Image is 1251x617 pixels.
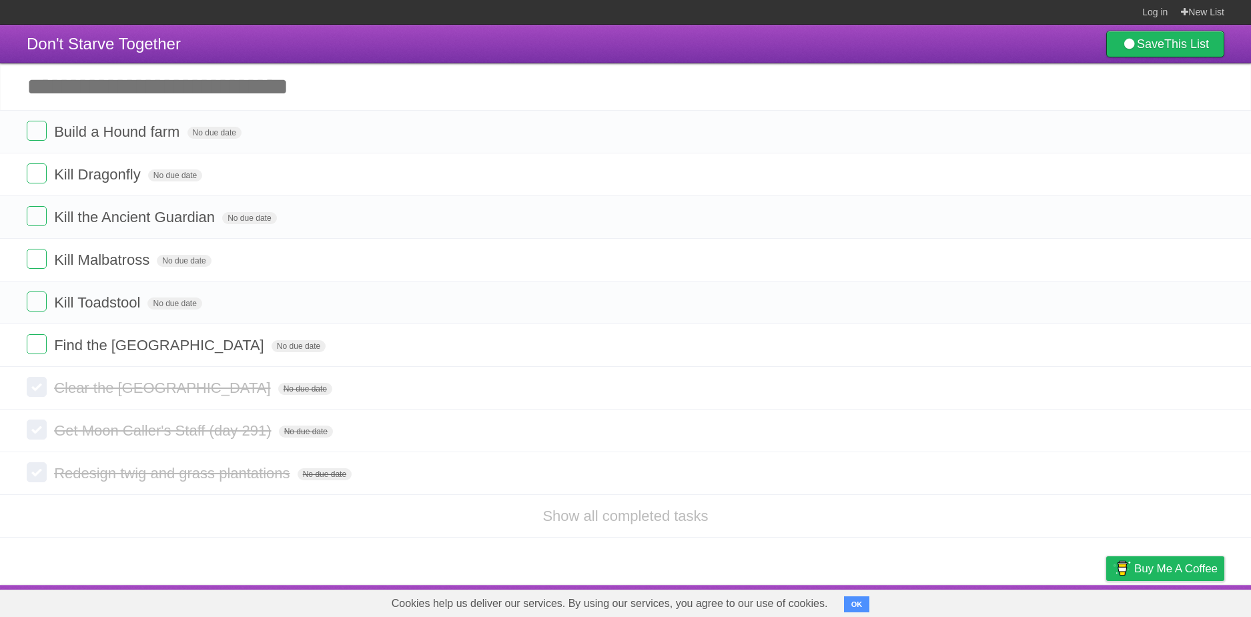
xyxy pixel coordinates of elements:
span: No due date [272,340,326,352]
span: No due date [298,468,352,480]
span: Buy me a coffee [1134,557,1218,580]
label: Done [27,334,47,354]
label: Done [27,291,47,312]
span: Kill Dragonfly [54,166,144,183]
span: No due date [147,297,201,310]
span: Kill the Ancient Guardian [54,209,218,225]
span: No due date [148,169,202,181]
span: Don't Starve Together [27,35,181,53]
span: Redesign twig and grass plantations [54,465,293,482]
span: Clear the [GEOGRAPHIC_DATA] [54,380,274,396]
button: OK [844,596,870,612]
span: Get Moon Caller's Staff (day 291) [54,422,274,439]
a: Suggest a feature [1140,588,1224,614]
img: Buy me a coffee [1113,557,1131,580]
a: Privacy [1089,588,1124,614]
a: Developers [973,588,1027,614]
span: Cookies help us deliver our services. By using our services, you agree to our use of cookies. [378,590,841,617]
a: Buy me a coffee [1106,556,1224,581]
span: Find the [GEOGRAPHIC_DATA] [54,337,268,354]
label: Done [27,249,47,269]
label: Done [27,462,47,482]
span: Kill Toadstool [54,294,143,311]
label: Done [27,377,47,397]
span: Kill Malbatross [54,251,153,268]
b: This List [1164,37,1209,51]
label: Done [27,121,47,141]
a: SaveThis List [1106,31,1224,57]
a: About [929,588,957,614]
span: No due date [187,127,242,139]
span: No due date [279,426,333,438]
label: Done [27,206,47,226]
span: Build a Hound farm [54,123,183,140]
a: Terms [1044,588,1073,614]
label: Done [27,163,47,183]
span: No due date [278,383,332,395]
a: Show all completed tasks [542,508,708,524]
span: No due date [222,212,276,224]
label: Done [27,420,47,440]
span: No due date [157,255,211,267]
